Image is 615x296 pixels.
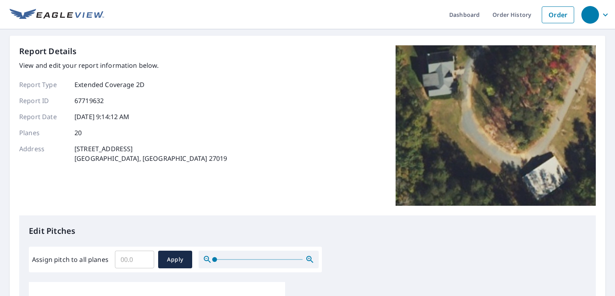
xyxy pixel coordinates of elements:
[165,255,186,265] span: Apply
[158,251,192,268] button: Apply
[19,96,67,105] p: Report ID
[74,96,104,105] p: 67719632
[19,112,67,122] p: Report Date
[10,9,104,21] img: EV Logo
[74,112,130,122] p: [DATE] 9:14:12 AM
[74,128,82,138] p: 20
[115,248,154,271] input: 00.0
[19,128,67,138] p: Planes
[29,225,586,237] p: Edit Pitches
[19,80,67,89] p: Report Type
[74,144,227,163] p: [STREET_ADDRESS] [GEOGRAPHIC_DATA], [GEOGRAPHIC_DATA] 27019
[74,80,145,89] p: Extended Coverage 2D
[32,255,109,264] label: Assign pitch to all planes
[19,45,77,57] p: Report Details
[396,45,596,206] img: Top image
[19,61,227,70] p: View and edit your report information below.
[19,144,67,163] p: Address
[542,6,574,23] a: Order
